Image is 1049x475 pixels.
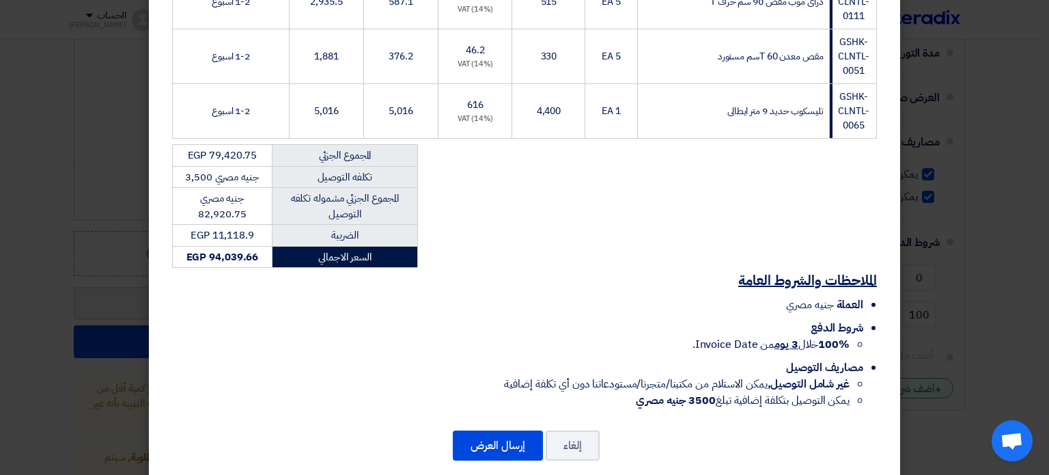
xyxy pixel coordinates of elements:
[172,376,850,392] li: يمكن الاستلام من مكتبنا/متجرنا/مستودعاتنا دون أي تكلفة إضافية
[172,392,850,409] li: يمكن التوصيل بتكلفة إضافية تبلغ
[738,270,877,290] u: الملاحظات والشروط العامة
[546,431,600,461] button: إلغاء
[829,29,876,84] td: GSHK-CLNTL-0051
[314,49,339,64] span: 1,881
[466,43,485,57] span: 46.2
[537,104,561,118] span: 4,400
[467,98,484,112] span: 616
[768,376,850,392] strong: غير شامل التوصيل,
[786,359,863,376] span: مصاريف التوصيل
[992,420,1033,461] div: Open chat
[198,191,246,221] span: جنيه مصري 82,920.75
[272,145,417,167] td: المجموع الجزئي
[314,104,339,118] span: 5,016
[444,113,506,125] div: (14%) VAT
[602,49,621,64] span: 5 EA
[272,246,417,268] td: السعر الاجمالي
[389,104,413,118] span: 5,016
[186,249,259,264] strong: EGP 94,039.66
[837,297,863,313] span: العملة
[774,336,798,353] u: 3 يوم
[727,104,824,118] span: تليسكوب حديد 9 متر ايطالى
[818,336,850,353] strong: 100%
[272,225,417,247] td: الضريبة
[185,169,260,185] span: جنيه مصري 3,500
[718,49,824,64] span: مقص معدن T 60سم مستورد
[602,104,621,118] span: 1 EA
[212,49,250,64] span: 1-2 اسبوع
[786,297,833,313] span: جنيه مصري
[444,4,506,16] div: (14%) VAT
[829,84,876,139] td: GSHK-CLNTL-0065
[811,320,863,336] span: شروط الدفع
[693,336,850,353] span: خلال من Invoice Date.
[541,49,557,64] span: 330
[444,59,506,70] div: (14%) VAT
[272,166,417,188] td: تكلفه التوصيل
[389,49,413,64] span: 376.2
[212,104,250,118] span: 1-2 اسبوع
[453,431,543,461] button: إرسال العرض
[173,145,272,167] td: EGP 79,420.75
[272,188,417,225] td: المجموع الجزئي مشموله تكلفه التوصيل
[636,392,716,409] strong: 3500 جنيه مصري
[191,228,254,243] span: EGP 11,118.9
